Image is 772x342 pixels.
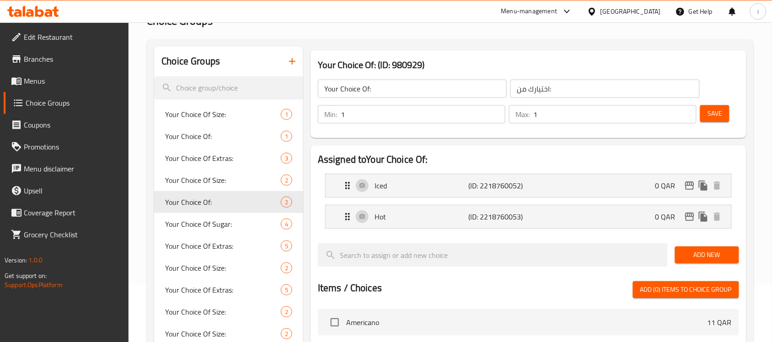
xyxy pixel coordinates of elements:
span: Grocery Checklist [24,229,122,240]
div: Choices [281,284,292,295]
span: 4 [281,220,292,229]
span: Branches [24,53,122,64]
div: Your Choice Of Size:1 [154,103,303,125]
span: Your Choice Of Size: [165,175,281,186]
div: Choices [281,131,292,142]
div: [GEOGRAPHIC_DATA] [600,6,661,16]
span: Your Choice Of Sugar: [165,219,281,230]
div: Your Choice Of Size:2 [154,169,303,191]
div: Expand [326,174,731,197]
span: Your Choice Of Size: [165,109,281,120]
span: Your Choice Of Extras: [165,284,281,295]
span: Select choice [325,313,344,332]
div: Your Choice Of Size:2 [154,301,303,323]
span: Menu disclaimer [24,163,122,174]
span: Your Choice Of: [165,131,281,142]
a: Choice Groups [4,92,129,114]
span: Your Choice Of Size: [165,328,281,339]
span: 2 [281,308,292,316]
span: 1 [281,132,292,141]
span: 5 [281,242,292,251]
span: Your Choice Of Extras: [165,240,281,251]
button: edit [683,179,697,192]
span: 3 [281,154,292,163]
span: Version: [5,254,27,266]
p: (ID: 2218760053) [468,211,531,222]
span: Upsell [24,185,122,196]
span: 2 [281,264,292,273]
a: Coupons [4,114,129,136]
span: 1.0.0 [28,254,43,266]
h3: Your Choice Of: (ID: 980929) [318,58,739,72]
h2: Choice Groups [161,54,220,68]
div: Your Choice Of Size:2 [154,257,303,279]
h2: Assigned to Your Choice Of: [318,153,739,166]
a: Coverage Report [4,202,129,224]
span: 2 [281,330,292,338]
div: Choices [281,240,292,251]
div: Choices [281,109,292,120]
span: Your Choice Of Extras: [165,153,281,164]
div: Your Choice Of Sugar:4 [154,213,303,235]
span: Coverage Report [24,207,122,218]
div: Choices [281,219,292,230]
button: edit [683,210,697,224]
div: Your Choice Of Extras:5 [154,235,303,257]
span: 2 [281,198,292,207]
p: Max: [515,109,530,120]
input: search [318,243,668,267]
a: Upsell [4,180,129,202]
p: Hot [375,211,468,222]
button: Add New [675,246,739,263]
span: Your Choice Of Size: [165,262,281,273]
div: Your Choice Of Extras:3 [154,147,303,169]
div: Choices [281,197,292,208]
div: Expand [326,205,731,228]
div: Menu-management [501,6,558,17]
div: Choices [281,328,292,339]
span: Coupons [24,119,122,130]
p: Iced [375,180,468,191]
span: 2 [281,176,292,185]
span: Promotions [24,141,122,152]
div: Your Choice Of Extras:5 [154,279,303,301]
a: Promotions [4,136,129,158]
span: Your Choice Of: [165,197,281,208]
span: i [757,6,759,16]
span: 5 [281,286,292,294]
button: duplicate [697,210,710,224]
a: Branches [4,48,129,70]
button: delete [710,179,724,192]
span: Add (0) items to choice group [640,284,732,295]
div: Choices [281,175,292,186]
span: Save [708,108,722,119]
a: Menus [4,70,129,92]
button: delete [710,210,724,224]
span: Your Choice Of Size: [165,306,281,317]
a: Menu disclaimer [4,158,129,180]
button: duplicate [697,179,710,192]
a: Edit Restaurant [4,26,129,48]
p: Min: [324,109,337,120]
li: Expand [318,201,739,232]
li: Expand [318,170,739,201]
span: 1 [281,110,292,119]
div: Your Choice Of:2 [154,191,303,213]
button: Add (0) items to choice group [633,281,739,298]
a: Support.OpsPlatform [5,279,63,291]
span: Edit Restaurant [24,32,122,43]
span: Add New [682,249,732,261]
p: (ID: 2218760052) [468,180,531,191]
h2: Items / Choices [318,281,382,295]
span: Americano [346,317,708,328]
div: Choices [281,306,292,317]
button: Save [700,105,729,122]
p: 11 QAR [708,317,732,328]
span: Choice Groups [26,97,122,108]
span: Get support on: [5,270,47,282]
div: Choices [281,262,292,273]
div: Choices [281,153,292,164]
div: Your Choice Of:1 [154,125,303,147]
input: search [154,76,303,100]
a: Grocery Checklist [4,224,129,246]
